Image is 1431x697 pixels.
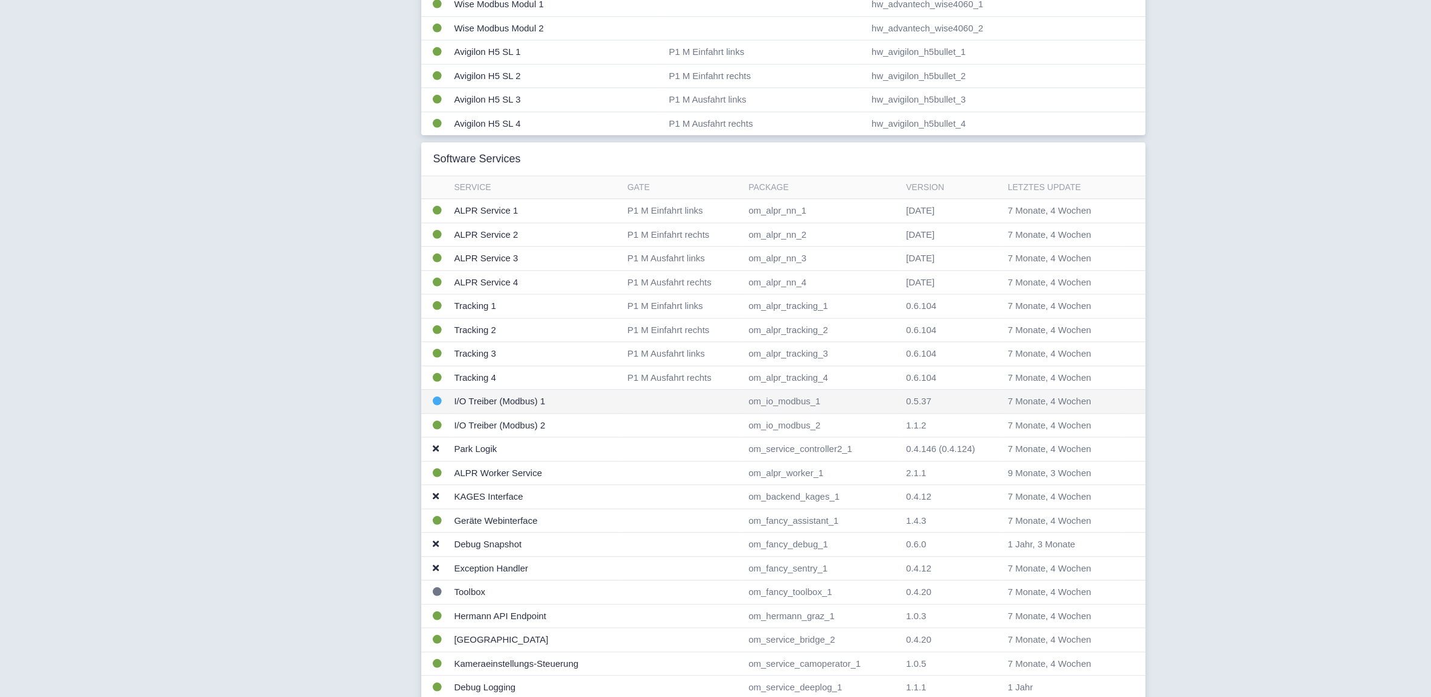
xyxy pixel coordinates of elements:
[450,294,623,319] td: Tracking 1
[867,112,1145,135] td: hw_avigilon_h5bullet_4
[867,64,1145,88] td: hw_avigilon_h5bullet_2
[1003,199,1123,223] td: 7 Monate, 4 Wochen
[744,390,901,414] td: om_io_modbus_1
[623,342,744,366] td: P1 M Ausfahrt links
[1003,438,1123,462] td: 7 Monate, 4 Wochen
[744,581,901,605] td: om_fancy_toolbox_1
[744,533,901,557] td: om_fancy_debug_1
[906,205,934,215] span: [DATE]
[664,112,867,135] td: P1 M Ausfahrt rechts
[906,634,931,644] span: 0.4.20
[1003,652,1123,676] td: 7 Monate, 4 Wochen
[744,366,901,390] td: om_alpr_tracking_4
[1003,628,1123,652] td: 7 Monate, 4 Wochen
[906,491,931,501] span: 0.4.12
[1003,247,1123,271] td: 7 Monate, 4 Wochen
[450,318,623,342] td: Tracking 2
[744,509,901,533] td: om_fancy_assistant_1
[906,277,934,287] span: [DATE]
[450,342,623,366] td: Tracking 3
[450,112,665,135] td: Avigilon H5 SL 4
[744,628,901,652] td: om_service_bridge_2
[1003,223,1123,247] td: 7 Monate, 4 Wochen
[450,390,623,414] td: I/O Treiber (Modbus) 1
[450,485,623,509] td: KAGES Interface
[623,294,744,319] td: P1 M Einfahrt links
[906,396,931,406] span: 0.5.37
[1003,581,1123,605] td: 7 Monate, 4 Wochen
[664,64,867,88] td: P1 M Einfahrt rechts
[433,153,521,166] h3: Software Services
[744,247,901,271] td: om_alpr_nn_3
[623,223,744,247] td: P1 M Einfahrt rechts
[450,628,623,652] td: [GEOGRAPHIC_DATA]
[744,199,901,223] td: om_alpr_nn_1
[744,294,901,319] td: om_alpr_tracking_1
[623,270,744,294] td: P1 M Ausfahrt rechts
[744,461,901,485] td: om_alpr_worker_1
[906,444,936,454] span: 0.4.146
[1003,270,1123,294] td: 7 Monate, 4 Wochen
[664,40,867,65] td: P1 M Einfahrt links
[744,223,901,247] td: om_alpr_nn_2
[623,318,744,342] td: P1 M Einfahrt rechts
[450,270,623,294] td: ALPR Service 4
[906,372,936,383] span: 0.6.104
[744,556,901,581] td: om_fancy_sentry_1
[623,199,744,223] td: P1 M Einfahrt links
[1003,294,1123,319] td: 7 Monate, 4 Wochen
[906,301,936,311] span: 0.6.104
[450,176,623,199] th: Service
[906,658,926,669] span: 1.0.5
[939,444,975,454] span: (0.4.124)
[1003,390,1123,414] td: 7 Monate, 4 Wochen
[906,229,934,240] span: [DATE]
[450,533,623,557] td: Debug Snapshot
[1003,413,1123,438] td: 7 Monate, 4 Wochen
[744,318,901,342] td: om_alpr_tracking_2
[1003,485,1123,509] td: 7 Monate, 4 Wochen
[450,652,623,676] td: Kameraeinstellungs-Steuerung
[867,16,1145,40] td: hw_advantech_wise4060_2
[1003,604,1123,628] td: 7 Monate, 4 Wochen
[744,604,901,628] td: om_hermann_graz_1
[623,247,744,271] td: P1 M Ausfahrt links
[1003,318,1123,342] td: 7 Monate, 4 Wochen
[623,366,744,390] td: P1 M Ausfahrt rechts
[450,413,623,438] td: I/O Treiber (Modbus) 2
[450,461,623,485] td: ALPR Worker Service
[450,247,623,271] td: ALPR Service 3
[623,176,744,199] th: Gate
[906,515,926,526] span: 1.4.3
[450,366,623,390] td: Tracking 4
[906,587,931,597] span: 0.4.20
[906,348,936,358] span: 0.6.104
[450,88,665,112] td: Avigilon H5 SL 3
[906,420,926,430] span: 1.1.2
[664,88,867,112] td: P1 M Ausfahrt links
[867,40,1145,65] td: hw_avigilon_h5bullet_1
[1003,461,1123,485] td: 9 Monate, 3 Wochen
[906,539,926,549] span: 0.6.0
[1003,556,1123,581] td: 7 Monate, 4 Wochen
[867,88,1145,112] td: hw_avigilon_h5bullet_3
[450,40,665,65] td: Avigilon H5 SL 1
[906,611,926,621] span: 1.0.3
[744,176,901,199] th: Package
[744,342,901,366] td: om_alpr_tracking_3
[450,604,623,628] td: Hermann API Endpoint
[1003,342,1123,366] td: 7 Monate, 4 Wochen
[744,270,901,294] td: om_alpr_nn_4
[744,652,901,676] td: om_service_camoperator_1
[1003,366,1123,390] td: 7 Monate, 4 Wochen
[450,64,665,88] td: Avigilon H5 SL 2
[1003,509,1123,533] td: 7 Monate, 4 Wochen
[1003,533,1123,557] td: 1 Jahr, 3 Monate
[906,468,926,478] span: 2.1.1
[450,199,623,223] td: ALPR Service 1
[901,176,1002,199] th: Version
[906,253,934,263] span: [DATE]
[906,682,926,692] span: 1.1.1
[450,16,665,40] td: Wise Modbus Modul 2
[450,438,623,462] td: Park Logik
